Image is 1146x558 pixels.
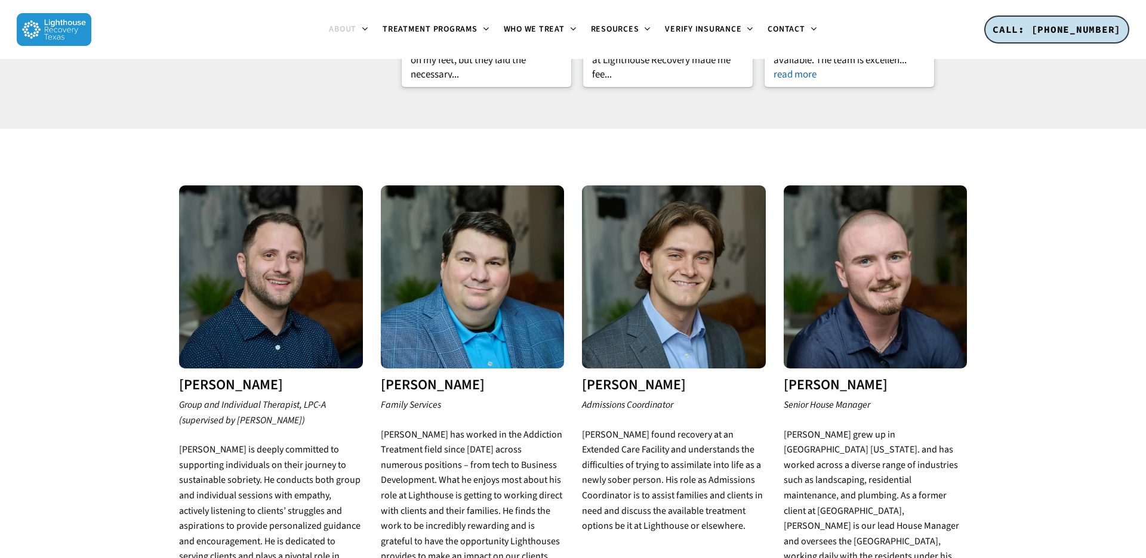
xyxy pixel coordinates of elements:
em: Senior House Manager [784,398,870,411]
span: CALL: [PHONE_NUMBER] [993,23,1121,35]
h3: [PERSON_NAME] [582,377,766,393]
span: Who We Treat [504,23,565,35]
rp-readmore: read more [774,68,925,82]
rp-s: ... [605,67,612,82]
h3: [PERSON_NAME] [179,377,363,393]
span: Verify Insurance [665,23,741,35]
span: [PERSON_NAME] found recovery at an Extended Care Facility and understands the difficulties of try... [582,428,763,533]
em: Admissions Coordinator [582,398,673,411]
rp-s: ... [452,67,459,82]
h3: [PERSON_NAME] [784,377,968,393]
span: Treatment Programs [383,23,478,35]
img: Lighthouse Recovery Texas [17,13,91,46]
span: Resources [591,23,639,35]
a: CALL: [PHONE_NUMBER] [984,15,1129,44]
span: About [329,23,356,35]
em: Family Services [381,398,441,411]
h3: [PERSON_NAME] [381,377,565,393]
span: Contact [768,23,805,35]
a: Resources [584,25,658,35]
rp-s: ... [899,53,907,67]
em: Group and Individual Therapist, LPC-A (supervised by [PERSON_NAME]) [179,398,326,427]
a: Contact [760,25,824,35]
a: Treatment Programs [375,25,497,35]
a: Verify Insurance [658,25,760,35]
a: Who We Treat [497,25,584,35]
a: About [322,25,375,35]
